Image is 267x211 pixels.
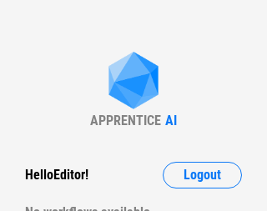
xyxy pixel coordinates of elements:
[165,113,177,128] div: AI
[184,168,221,182] span: Logout
[25,162,88,188] div: Hello Editor !
[100,52,167,113] img: Apprentice AI
[163,162,242,188] button: Logout
[90,113,161,128] div: APPRENTICE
